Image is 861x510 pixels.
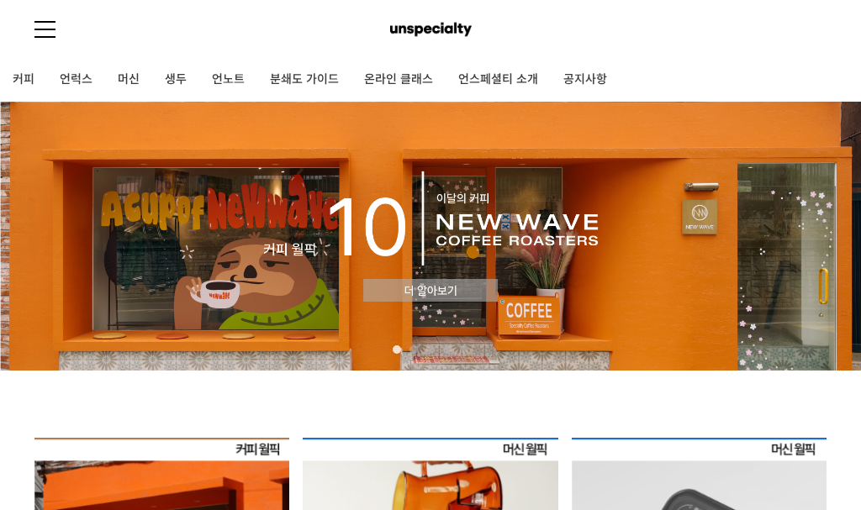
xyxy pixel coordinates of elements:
a: 분쇄도 가이드 [257,59,351,101]
a: 1 [393,345,401,354]
a: 언럭스 [47,59,105,101]
a: 온라인 클래스 [351,59,446,101]
a: 2 [409,345,418,354]
a: 5 [460,345,468,354]
a: 언스페셜티 소개 [446,59,551,101]
img: 언스페셜티 몰 [390,17,472,42]
a: 언노트 [199,59,257,101]
a: 머신 [105,59,152,101]
a: 생두 [152,59,199,101]
a: 4 [443,345,452,354]
a: 공지사항 [551,59,620,101]
a: 3 [426,345,435,354]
